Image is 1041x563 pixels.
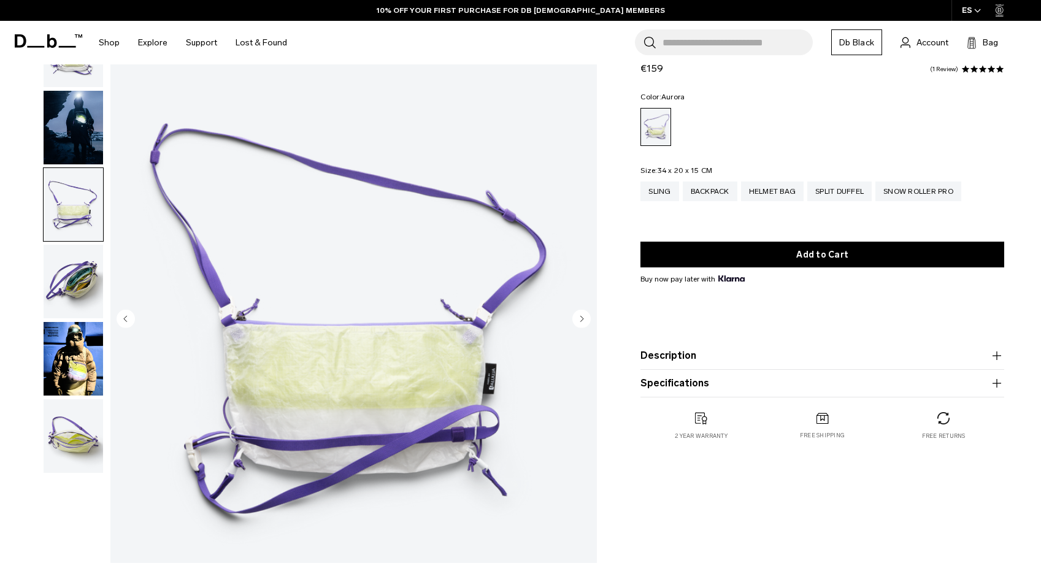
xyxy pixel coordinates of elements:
[640,167,712,174] legend: Size:
[186,21,217,64] a: Support
[807,182,872,201] a: Split Duffel
[831,29,882,55] a: Db Black
[741,182,804,201] a: Helmet Bag
[138,21,167,64] a: Explore
[683,182,737,201] a: Backpack
[640,182,678,201] a: Sling
[661,93,685,101] span: Aurora
[43,167,104,242] button: Weigh_Lighter_Sling_10L_2.png
[640,376,1004,391] button: Specifications
[90,21,296,64] nav: Main Navigation
[640,93,685,101] legend: Color:
[43,244,104,319] button: Weigh_Lighter_Sling_10L_3.png
[44,399,103,473] img: Weigh_Lighter_Sling_10L_4.png
[236,21,287,64] a: Lost & Found
[875,182,961,201] a: Snow Roller Pro
[377,5,665,16] a: 10% OFF YOUR FIRST PURCHASE FOR DB [DEMOGRAPHIC_DATA] MEMBERS
[44,168,103,242] img: Weigh_Lighter_Sling_10L_2.png
[44,322,103,396] img: Weigh Lighter Sling 10L Aurora
[43,321,104,396] button: Weigh Lighter Sling 10L Aurora
[967,35,998,50] button: Bag
[658,166,713,175] span: 34 x 20 x 15 CM
[901,35,948,50] a: Account
[675,432,728,440] p: 2 year warranty
[44,245,103,318] img: Weigh_Lighter_Sling_10L_3.png
[44,91,103,164] img: Weigh_Lighter_Sling_10L_Lifestyle.png
[640,274,745,285] span: Buy now pay later with
[983,36,998,49] span: Bag
[640,108,671,146] a: Aurora
[43,90,104,165] button: Weigh_Lighter_Sling_10L_Lifestyle.png
[640,348,1004,363] button: Description
[800,431,845,440] p: Free shipping
[640,63,663,74] span: €159
[43,399,104,473] button: Weigh_Lighter_Sling_10L_4.png
[930,66,958,72] a: 1 reviews
[640,242,1004,267] button: Add to Cart
[922,432,966,440] p: Free returns
[117,310,135,331] button: Previous slide
[99,21,120,64] a: Shop
[916,36,948,49] span: Account
[718,275,745,281] img: {"height" => 20, "alt" => "Klarna"}
[572,310,591,331] button: Next slide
